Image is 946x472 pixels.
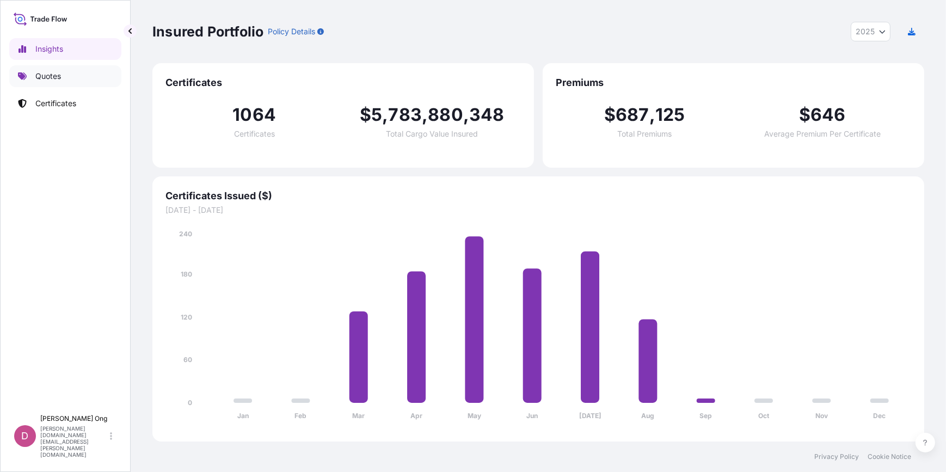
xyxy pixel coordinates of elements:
span: , [382,106,388,124]
span: 5 [371,106,382,124]
span: $ [604,106,616,124]
p: [PERSON_NAME][DOMAIN_NAME][EMAIL_ADDRESS][PERSON_NAME][DOMAIN_NAME] [40,425,108,458]
a: Quotes [9,65,121,87]
button: Year Selector [851,22,890,41]
span: 880 [428,106,463,124]
p: Policy Details [268,26,315,37]
a: Certificates [9,93,121,114]
tspan: 180 [181,270,192,278]
span: 348 [469,106,505,124]
tspan: Aug [642,412,655,420]
a: Insights [9,38,121,60]
tspan: Jan [237,412,249,420]
tspan: 120 [181,313,192,321]
span: Total Premiums [617,130,672,138]
span: 125 [655,106,685,124]
tspan: 240 [179,230,192,238]
span: Total Cargo Value Insured [386,130,478,138]
span: Average Premium Per Certificate [764,130,881,138]
a: Privacy Policy [814,452,859,461]
p: Insights [35,44,63,54]
span: , [422,106,428,124]
span: [DATE] - [DATE] [165,205,911,216]
span: 646 [810,106,846,124]
tspan: Feb [295,412,307,420]
span: Premiums [556,76,911,89]
a: Cookie Notice [868,452,911,461]
tspan: Oct [758,412,770,420]
tspan: Nov [815,412,828,420]
p: Certificates [35,98,76,109]
span: 2025 [856,26,875,37]
tspan: Dec [873,412,886,420]
tspan: Sep [699,412,712,420]
span: , [649,106,655,124]
span: , [463,106,469,124]
span: Certificates Issued ($) [165,189,911,203]
tspan: 0 [188,399,192,407]
tspan: 60 [183,356,192,364]
span: $ [799,106,810,124]
tspan: May [468,412,482,420]
tspan: [DATE] [579,412,601,420]
tspan: Jun [526,412,538,420]
p: [PERSON_NAME] Ong [40,414,108,423]
span: 783 [388,106,422,124]
tspan: Apr [410,412,422,420]
p: Quotes [35,71,61,82]
tspan: Mar [352,412,365,420]
span: Certificates [234,130,275,138]
span: 687 [616,106,649,124]
span: Certificates [165,76,521,89]
span: 1064 [232,106,276,124]
span: D [22,431,29,442]
p: Insured Portfolio [152,23,263,40]
span: $ [360,106,371,124]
